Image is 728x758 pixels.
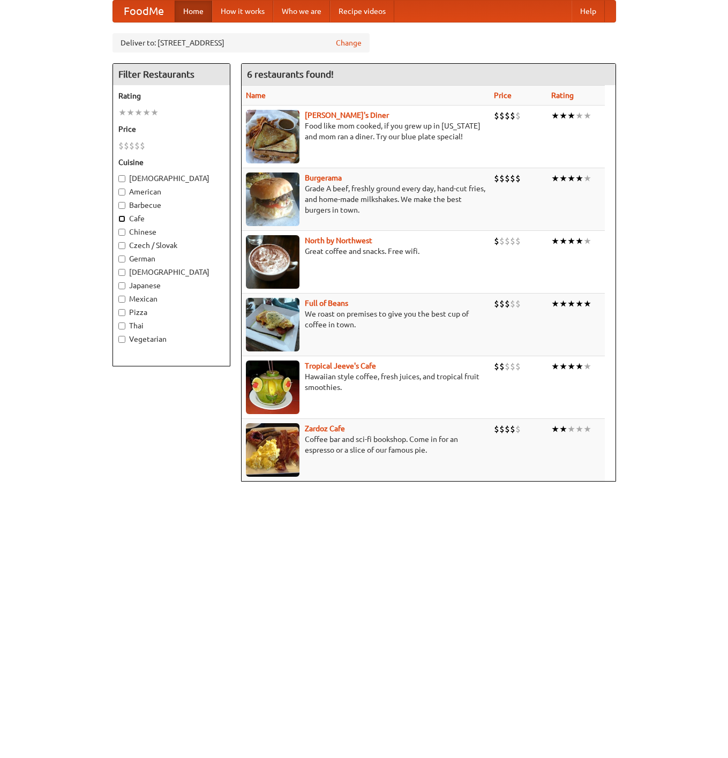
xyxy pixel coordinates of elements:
[118,215,125,222] input: Cafe
[583,110,591,122] li: ★
[118,124,224,134] h5: Price
[330,1,394,22] a: Recipe videos
[505,423,510,435] li: $
[499,172,505,184] li: $
[559,423,567,435] li: ★
[118,140,124,152] li: $
[559,235,567,247] li: ★
[551,91,574,100] a: Rating
[118,269,125,276] input: [DEMOGRAPHIC_DATA]
[515,298,521,310] li: $
[559,298,567,310] li: ★
[494,172,499,184] li: $
[118,307,224,318] label: Pizza
[142,107,151,118] li: ★
[567,110,575,122] li: ★
[559,361,567,372] li: ★
[559,172,567,184] li: ★
[246,423,299,477] img: zardoz.jpg
[246,298,299,351] img: beans.jpg
[124,140,129,152] li: $
[246,246,485,257] p: Great coffee and snacks. Free wifi.
[129,140,134,152] li: $
[575,423,583,435] li: ★
[494,361,499,372] li: $
[113,64,230,85] h4: Filter Restaurants
[305,299,348,307] a: Full of Beans
[515,423,521,435] li: $
[305,236,372,245] a: North by Northwest
[551,423,559,435] li: ★
[246,309,485,330] p: We roast on premises to give you the best cup of coffee in town.
[246,434,485,455] p: Coffee bar and sci-fi bookshop. Come in for an espresso or a slice of our famous pie.
[494,235,499,247] li: $
[499,110,505,122] li: $
[575,235,583,247] li: ★
[494,110,499,122] li: $
[118,320,224,331] label: Thai
[113,1,175,22] a: FoodMe
[118,229,125,236] input: Chinese
[118,202,125,209] input: Barbecue
[273,1,330,22] a: Who we are
[212,1,273,22] a: How it works
[551,110,559,122] li: ★
[510,172,515,184] li: $
[134,107,142,118] li: ★
[134,140,140,152] li: $
[246,110,299,163] img: sallys.jpg
[246,172,299,226] img: burgerama.jpg
[305,111,389,119] b: [PERSON_NAME]'s Diner
[246,371,485,393] p: Hawaiian style coffee, fresh juices, and tropical fruit smoothies.
[118,91,224,101] h5: Rating
[575,172,583,184] li: ★
[305,424,345,433] a: Zardoz Cafe
[246,121,485,142] p: Food like mom cooked, if you grew up in [US_STATE] and mom ran a diner. Try our blue plate special!
[494,91,512,100] a: Price
[510,361,515,372] li: $
[112,33,370,52] div: Deliver to: [STREET_ADDRESS]
[118,282,125,289] input: Japanese
[505,298,510,310] li: $
[510,298,515,310] li: $
[246,235,299,289] img: north.jpg
[499,361,505,372] li: $
[499,298,505,310] li: $
[510,235,515,247] li: $
[567,423,575,435] li: ★
[118,240,224,251] label: Czech / Slovak
[118,336,125,343] input: Vegetarian
[118,186,224,197] label: American
[583,172,591,184] li: ★
[572,1,605,22] a: Help
[551,235,559,247] li: ★
[583,423,591,435] li: ★
[118,227,224,237] label: Chinese
[118,334,224,344] label: Vegetarian
[126,107,134,118] li: ★
[515,110,521,122] li: $
[118,253,224,264] label: German
[118,296,125,303] input: Mexican
[499,235,505,247] li: $
[510,110,515,122] li: $
[505,361,510,372] li: $
[575,298,583,310] li: ★
[118,107,126,118] li: ★
[118,309,125,316] input: Pizza
[505,235,510,247] li: $
[118,173,224,184] label: [DEMOGRAPHIC_DATA]
[575,110,583,122] li: ★
[336,37,362,48] a: Change
[305,174,342,182] b: Burgerama
[505,172,510,184] li: $
[118,242,125,249] input: Czech / Slovak
[305,362,376,370] a: Tropical Jeeve's Cafe
[118,175,125,182] input: [DEMOGRAPHIC_DATA]
[567,235,575,247] li: ★
[246,91,266,100] a: Name
[567,361,575,372] li: ★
